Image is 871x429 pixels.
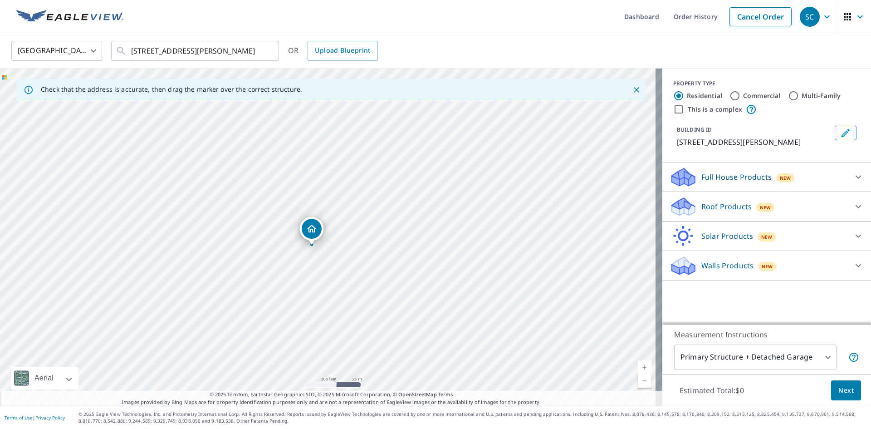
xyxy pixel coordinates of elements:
[308,41,377,61] a: Upload Blueprint
[674,345,837,370] div: Primary Structure + Detached Garage
[638,360,651,374] a: Current Level 18, Zoom In
[5,415,65,420] p: |
[762,263,773,270] span: New
[438,391,453,398] a: Terms
[677,137,831,148] p: [STREET_ADDRESS][PERSON_NAME]
[701,260,754,271] p: Walls Products
[761,233,773,241] span: New
[315,45,370,56] span: Upload Blueprint
[41,85,302,94] p: Check that the address is accurate, then drag the marker over the correct structure.
[670,225,864,247] div: Solar ProductsNew
[672,380,751,400] p: Estimated Total: $0
[701,172,772,182] p: Full House Products
[32,367,56,390] div: Aerial
[687,91,722,100] label: Residential
[838,385,854,396] span: Next
[300,217,323,245] div: Dropped pin, building 1, Residential property, 809 5th St Fort Lupton, CO 80621
[210,391,453,399] span: © 2025 TomTom, Earthstar Geographics SIO, © 2025 Microsoft Corporation, ©
[398,391,436,398] a: OpenStreetMap
[11,38,102,64] div: [GEOGRAPHIC_DATA]
[673,79,860,88] div: PROPERTY TYPE
[16,10,123,24] img: EV Logo
[638,374,651,388] a: Current Level 18, Zoom Out
[688,105,742,114] label: This is a complex
[800,7,820,27] div: SC
[78,411,866,424] p: © 2025 Eagle View Technologies, Inc. and Pictometry International Corp. All Rights Reserved. Repo...
[11,367,78,390] div: Aerial
[131,38,260,64] input: Search by address or latitude-longitude
[35,414,65,421] a: Privacy Policy
[5,414,33,421] a: Terms of Use
[831,380,861,401] button: Next
[760,204,771,211] span: New
[631,84,642,96] button: Close
[848,352,859,363] span: Your report will include the primary structure and a detached garage if one exists.
[743,91,781,100] label: Commercial
[729,7,792,26] a: Cancel Order
[288,41,378,61] div: OR
[670,166,864,188] div: Full House ProductsNew
[701,231,753,242] p: Solar Products
[670,196,864,217] div: Roof ProductsNew
[677,126,712,133] p: BUILDING ID
[802,91,841,100] label: Multi-Family
[674,329,859,340] p: Measurement Instructions
[670,255,864,276] div: Walls ProductsNew
[835,126,856,140] button: Edit building 1
[701,201,752,212] p: Roof Products
[780,174,791,182] span: New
